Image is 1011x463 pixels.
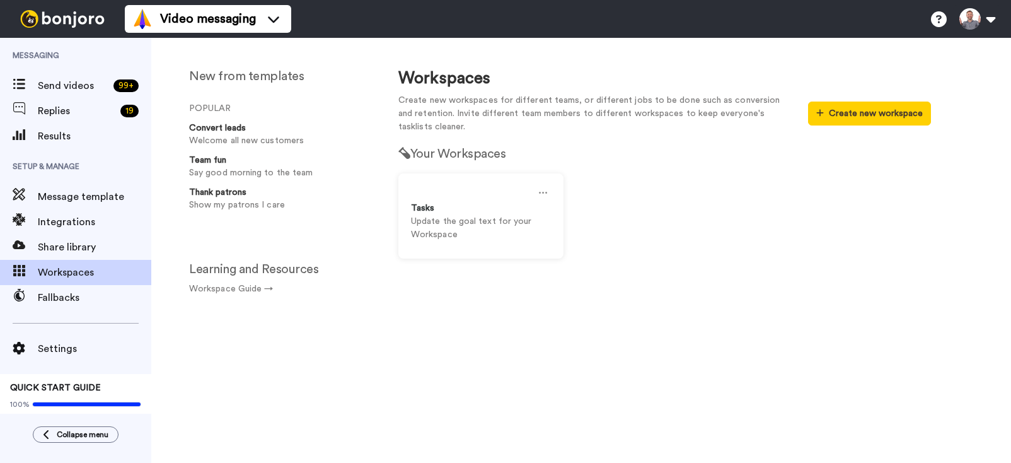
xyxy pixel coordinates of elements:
[189,124,246,132] strong: Convert leads
[38,341,151,356] span: Settings
[38,129,151,144] span: Results
[160,10,256,28] span: Video messaging
[38,78,108,93] span: Send videos
[38,214,151,230] span: Integrations
[10,399,30,409] span: 100%
[189,199,368,212] p: Show my patrons I care
[120,105,139,117] div: 19
[398,173,563,259] a: TasksUpdate the goal text for your Workspace
[189,188,246,197] strong: Thank patrons
[113,79,139,92] div: 99 +
[183,154,373,180] a: Team funSay good morning to the team
[189,156,226,165] strong: Team fun
[132,9,153,29] img: vm-color.svg
[398,94,789,134] p: Create new workspaces for different teams, or different jobs to be done such as conversion and re...
[189,69,373,83] h2: New from templates
[57,430,108,440] span: Collapse menu
[33,426,118,443] button: Collapse menu
[38,240,151,255] span: Share library
[189,262,373,276] h2: Learning and Resources
[398,147,931,161] h2: Your Workspaces
[38,265,151,280] span: Workspaces
[189,284,273,293] a: Workspace Guide →
[183,122,373,148] a: Convert leadsWelcome all new customers
[808,109,931,118] a: Create new workspace
[189,134,368,148] p: Welcome all new customers
[189,102,373,115] li: POPULAR
[183,186,373,212] a: Thank patronsShow my patrons I care
[808,102,931,126] button: Create new workspace
[38,189,151,204] span: Message template
[38,103,115,119] span: Replies
[411,215,551,242] p: Update the goal text for your Workspace
[189,167,368,180] p: Say good morning to the team
[38,290,151,305] span: Fallbacks
[10,384,101,392] span: QUICK START GUIDE
[15,10,110,28] img: bj-logo-header-white.svg
[398,69,931,88] h1: Workspaces
[411,202,551,215] div: Tasks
